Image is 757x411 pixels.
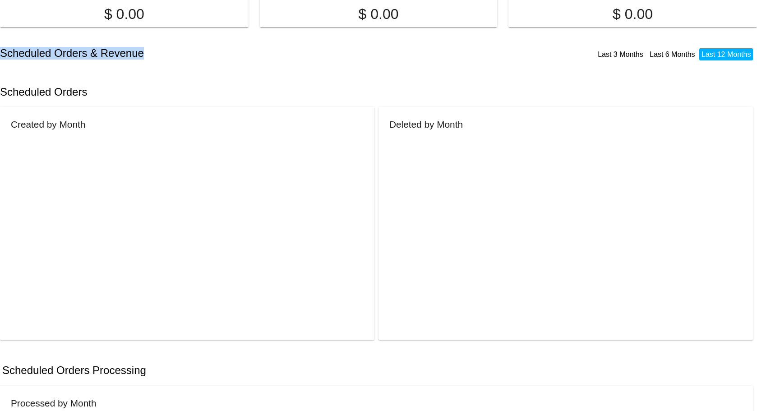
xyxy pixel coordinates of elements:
[271,6,486,23] p: $ 0.00
[2,364,146,377] h2: Scheduled Orders Processing
[650,51,695,58] a: Last 6 Months
[389,119,463,129] h2: Deleted by Month
[11,398,97,408] h2: Processed by Month
[702,51,751,58] a: Last 12 Months
[598,51,643,58] a: Last 3 Months
[11,119,85,129] h2: Created by Month
[519,6,746,23] p: $ 0.00
[11,6,238,23] p: $ 0.00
